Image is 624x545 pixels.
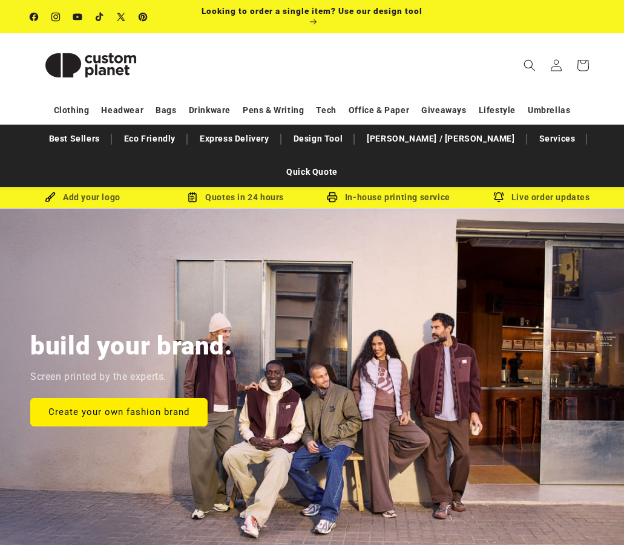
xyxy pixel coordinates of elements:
[516,52,543,79] summary: Search
[327,192,338,203] img: In-house printing
[349,100,409,121] a: Office & Paper
[493,192,504,203] img: Order updates
[30,368,166,386] p: Screen printed by the experts.
[479,100,516,121] a: Lifestyle
[280,162,344,183] a: Quick Quote
[287,128,349,149] a: Design Tool
[159,190,312,205] div: Quotes in 24 hours
[156,100,176,121] a: Bags
[54,100,90,121] a: Clothing
[316,100,336,121] a: Tech
[202,6,422,16] span: Looking to order a single item? Use our design tool
[465,190,618,205] div: Live order updates
[118,128,182,149] a: Eco Friendly
[43,128,106,149] a: Best Sellers
[361,128,521,149] a: [PERSON_NAME] / [PERSON_NAME]
[6,190,159,205] div: Add your logo
[101,100,143,121] a: Headwear
[243,100,304,121] a: Pens & Writing
[30,398,208,426] a: Create your own fashion brand
[30,330,233,362] h2: build your brand.
[30,38,151,93] img: Custom Planet
[312,190,465,205] div: In-house printing service
[26,33,156,97] a: Custom Planet
[45,192,56,203] img: Brush Icon
[189,100,231,121] a: Drinkware
[187,192,198,203] img: Order Updates Icon
[533,128,582,149] a: Services
[194,128,275,149] a: Express Delivery
[416,414,624,545] iframe: Chat Widget
[528,100,570,121] a: Umbrellas
[421,100,466,121] a: Giveaways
